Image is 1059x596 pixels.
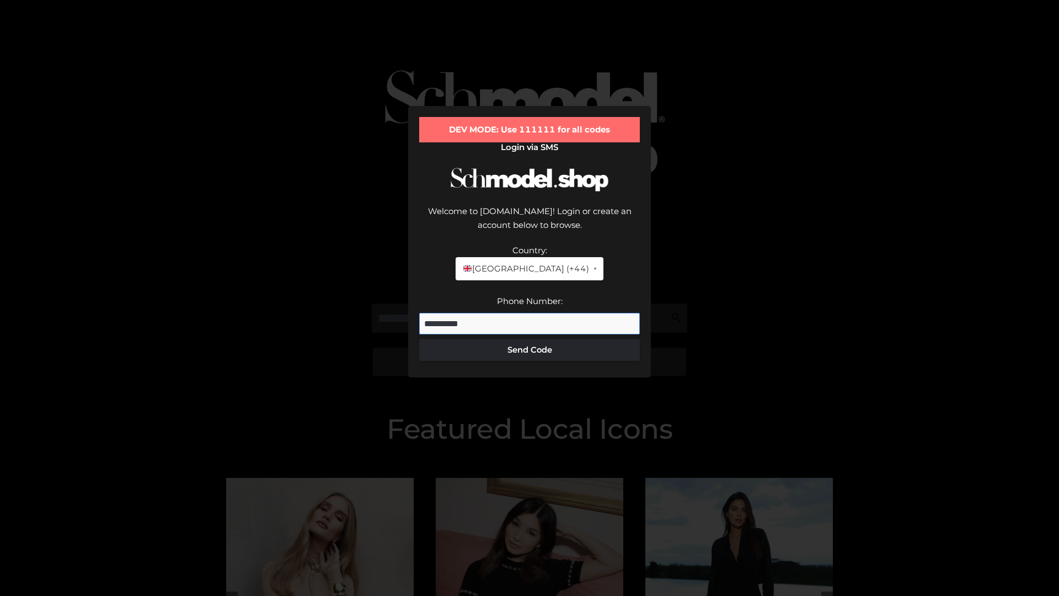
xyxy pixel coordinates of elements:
[419,204,640,243] div: Welcome to [DOMAIN_NAME]! Login or create an account below to browse.
[447,158,612,201] img: Schmodel Logo
[419,142,640,152] h2: Login via SMS
[463,264,472,273] img: 🇬🇧
[419,117,640,142] div: DEV MODE: Use 111111 for all codes
[512,245,547,256] label: Country:
[419,339,640,361] button: Send Code
[462,262,589,276] span: [GEOGRAPHIC_DATA] (+44)
[497,296,563,306] label: Phone Number:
